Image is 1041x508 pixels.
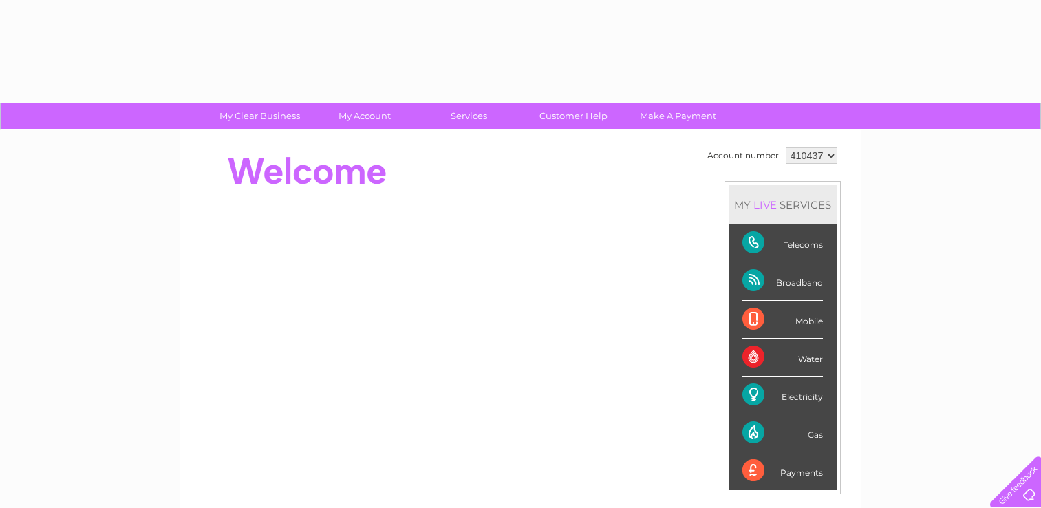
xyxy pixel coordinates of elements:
[742,452,823,489] div: Payments
[729,185,837,224] div: MY SERVICES
[742,224,823,262] div: Telecoms
[742,377,823,414] div: Electricity
[742,301,823,339] div: Mobile
[742,339,823,377] div: Water
[517,103,630,129] a: Customer Help
[742,262,823,300] div: Broadband
[308,103,421,129] a: My Account
[412,103,526,129] a: Services
[203,103,316,129] a: My Clear Business
[704,144,782,167] td: Account number
[621,103,735,129] a: Make A Payment
[742,414,823,452] div: Gas
[751,198,780,211] div: LIVE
